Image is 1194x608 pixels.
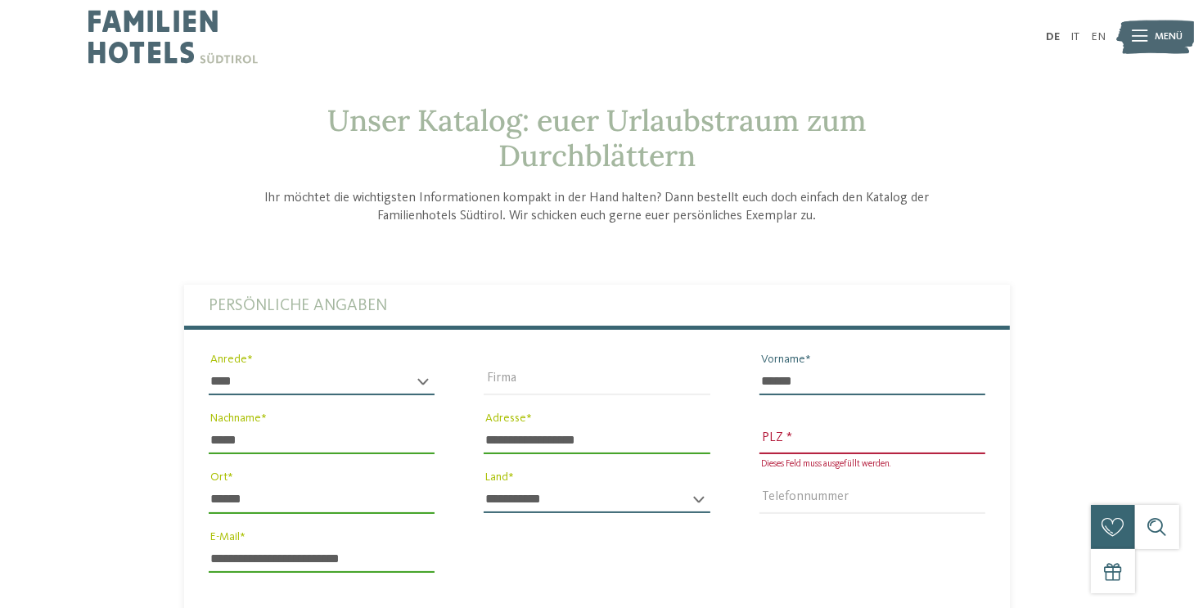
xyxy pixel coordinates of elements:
[1155,29,1183,44] span: Menü
[247,189,948,226] p: Ihr möchtet die wichtigsten Informationen kompakt in der Hand halten? Dann bestellt euch doch ein...
[1070,31,1079,43] a: IT
[1046,31,1060,43] a: DE
[761,459,890,469] span: Dieses Feld muss ausgefüllt werden.
[1091,31,1106,43] a: EN
[327,101,867,174] span: Unser Katalog: euer Urlaubstraum zum Durchblättern
[209,285,985,326] label: Persönliche Angaben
